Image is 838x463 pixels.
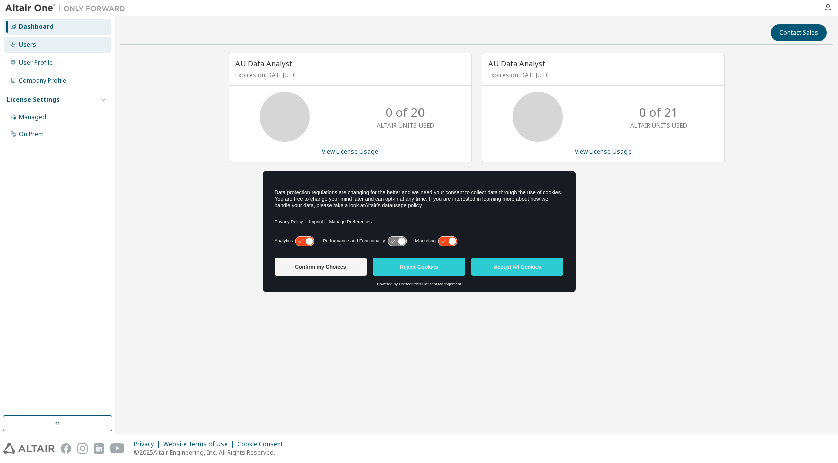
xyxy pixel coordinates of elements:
button: Contact Sales [771,24,827,41]
img: youtube.svg [110,443,125,454]
div: User Profile [19,59,53,67]
div: Cookie Consent [237,440,289,448]
p: © 2025 Altair Engineering, Inc. All Rights Reserved. [134,448,289,457]
div: License Settings [7,96,60,104]
p: 0 of 21 [639,104,678,121]
div: Website Terms of Use [163,440,237,448]
img: altair_logo.svg [3,443,55,454]
p: Expires on [DATE] UTC [235,71,463,79]
span: AU Data Analyst [488,58,545,68]
span: AU Data Analyst [235,58,292,68]
div: Managed [19,113,46,121]
p: ALTAIR UNITS USED [377,121,434,130]
img: linkedin.svg [94,443,104,454]
div: Privacy [134,440,163,448]
p: Expires on [DATE] UTC [488,71,716,79]
div: Company Profile [19,77,66,85]
img: facebook.svg [61,443,71,454]
div: Dashboard [19,23,54,31]
a: View License Usage [575,147,632,156]
img: instagram.svg [77,443,88,454]
div: On Prem [19,130,44,138]
img: Altair One [5,3,130,13]
p: ALTAIR UNITS USED [630,121,687,130]
div: Users [19,41,36,49]
a: View License Usage [322,147,378,156]
p: 0 of 20 [386,104,425,121]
